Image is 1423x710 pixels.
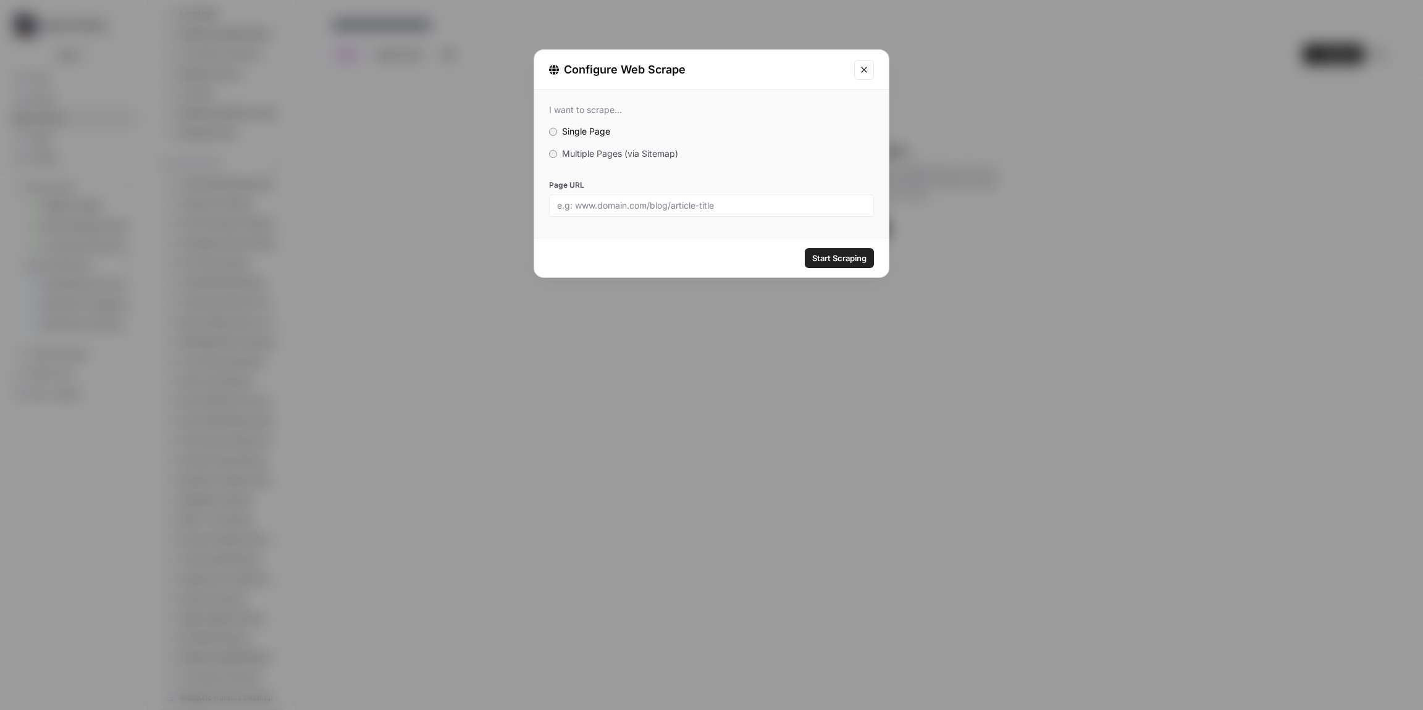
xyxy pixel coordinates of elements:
[557,200,866,211] input: e.g: www.domain.com/blog/article-title
[549,61,847,78] div: Configure Web Scrape
[549,150,557,158] input: Multiple Pages (via Sitemap)
[562,126,610,136] span: Single Page
[562,148,678,159] span: Multiple Pages (via Sitemap)
[549,180,874,191] label: Page URL
[549,128,557,136] input: Single Page
[854,60,874,80] button: Close modal
[805,248,874,268] button: Start Scraping
[812,252,867,264] span: Start Scraping
[549,104,874,115] div: I want to scrape...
